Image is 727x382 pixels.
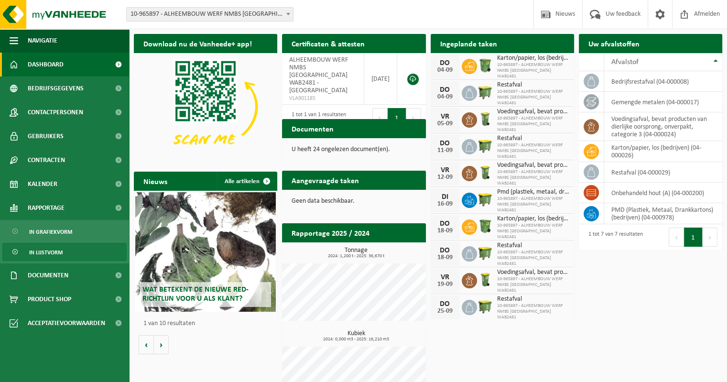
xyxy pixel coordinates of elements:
span: Acceptatievoorwaarden [28,311,105,335]
h3: Tonnage [287,247,425,259]
span: Rapportage [28,196,65,220]
div: DI [435,193,455,201]
img: WB-0140-HPE-GN-50 [477,272,493,288]
h2: Rapportage 2025 / 2024 [282,223,379,242]
div: 04-09 [435,94,455,100]
img: WB-1100-HPE-GN-50 [477,298,493,315]
a: Alle artikelen [217,172,276,191]
img: Download de VHEPlus App [134,53,277,161]
img: WB-1100-HPE-GN-50 [477,138,493,154]
span: Product Shop [28,287,71,311]
div: 16-09 [435,201,455,207]
td: bedrijfsrestafval (04-000008) [604,71,722,92]
span: Gebruikers [28,124,64,148]
h3: Kubiek [287,330,425,342]
p: 1 van 10 resultaten [143,320,272,327]
span: Voedingsafval, bevat producten van dierlijke oorsprong, onverpakt, categorie 3 [497,162,569,169]
span: Bedrijfsgegevens [28,76,84,100]
span: Contracten [28,148,65,172]
img: WB-0140-HPE-GN-50 [477,111,493,127]
td: onbehandeld hout (A) (04-000200) [604,183,722,203]
h2: Nieuws [134,172,177,190]
td: PMD (Plastiek, Metaal, Drankkartons) (bedrijven) (04-000978) [604,203,722,224]
button: Next [406,108,421,127]
span: Navigatie [28,29,57,53]
button: Previous [669,228,684,247]
span: 10-965897 - ALHEEMBOUW WERF NMBS [GEOGRAPHIC_DATA] WAB2481 [497,169,569,186]
span: Voedingsafval, bevat producten van dierlijke oorsprong, onverpakt, categorie 3 [497,108,569,116]
div: 12-09 [435,174,455,181]
span: In lijstvorm [29,243,63,262]
button: 1 [684,228,703,247]
div: 18-09 [435,228,455,234]
p: U heeft 24 ongelezen document(en). [292,146,416,153]
span: 10-965897 - ALHEEMBOUW WERF NMBS MECHELEN WAB2481 - MECHELEN [127,8,293,21]
span: VLA901185 [289,95,356,102]
span: 10-965897 - ALHEEMBOUW WERF NMBS [GEOGRAPHIC_DATA] WAB2481 [497,142,569,160]
span: 2024: 0,000 m3 - 2025: 16,210 m3 [287,337,425,342]
span: 10-965897 - ALHEEMBOUW WERF NMBS [GEOGRAPHIC_DATA] WAB2481 [497,89,569,106]
img: WB-0370-HPE-GN-50 [477,57,493,74]
div: DO [435,247,455,254]
span: Pmd (plastiek, metaal, drankkartons) (bedrijven) [497,188,569,196]
span: 2024: 1,200 t - 2025: 36,670 t [287,254,425,259]
span: 10-965897 - ALHEEMBOUW WERF NMBS [GEOGRAPHIC_DATA] WAB2481 [497,116,569,133]
span: In grafiekvorm [29,223,72,241]
a: Wat betekent de nieuwe RED-richtlijn voor u als klant? [135,192,276,312]
div: VR [435,166,455,174]
img: WB-1100-HPE-GN-50 [477,245,493,261]
span: Voedingsafval, bevat producten van dierlijke oorsprong, onverpakt, categorie 3 [497,269,569,276]
h2: Documenten [282,119,343,138]
img: WB-1100-HPE-GN-50 [477,191,493,207]
div: 1 tot 1 van 1 resultaten [287,107,346,128]
td: [DATE] [364,53,398,105]
div: 25-09 [435,308,455,315]
span: ALHEEMBOUW WERF NMBS [GEOGRAPHIC_DATA] WAB2481 - [GEOGRAPHIC_DATA] [289,56,348,94]
span: Restafval [497,295,569,303]
button: Vorige [139,335,154,354]
img: WB-0140-HPE-GN-50 [477,164,493,181]
div: 05-09 [435,120,455,127]
button: Previous [372,108,388,127]
button: Next [703,228,717,247]
div: 18-09 [435,254,455,261]
div: 11-09 [435,147,455,154]
h2: Certificaten & attesten [282,34,374,53]
img: WB-0370-HPE-GN-50 [477,218,493,234]
span: Documenten [28,263,68,287]
div: 04-09 [435,67,455,74]
span: 10-965897 - ALHEEMBOUW WERF NMBS MECHELEN WAB2481 - MECHELEN [126,7,293,22]
a: In grafiekvorm [2,222,127,240]
div: DO [435,140,455,147]
span: 10-965897 - ALHEEMBOUW WERF NMBS [GEOGRAPHIC_DATA] WAB2481 [497,276,569,294]
span: 10-965897 - ALHEEMBOUW WERF NMBS [GEOGRAPHIC_DATA] WAB2481 [497,303,569,320]
span: Restafval [497,242,569,250]
span: 10-965897 - ALHEEMBOUW WERF NMBS [GEOGRAPHIC_DATA] WAB2481 [497,250,569,267]
div: VR [435,113,455,120]
h2: Uw afvalstoffen [579,34,649,53]
span: 10-965897 - ALHEEMBOUW WERF NMBS [GEOGRAPHIC_DATA] WAB2481 [497,223,569,240]
span: Wat betekent de nieuwe RED-richtlijn voor u als klant? [142,286,249,303]
span: 10-965897 - ALHEEMBOUW WERF NMBS [GEOGRAPHIC_DATA] WAB2481 [497,62,569,79]
div: DO [435,59,455,67]
td: voedingsafval, bevat producten van dierlijke oorsprong, onverpakt, categorie 3 (04-000024) [604,112,722,141]
div: VR [435,273,455,281]
td: restafval (04-000029) [604,162,722,183]
span: Restafval [497,135,569,142]
span: Afvalstof [611,58,639,66]
span: Karton/papier, los (bedrijven) [497,215,569,223]
div: 1 tot 7 van 7 resultaten [584,227,643,248]
td: gemengde metalen (04-000017) [604,92,722,112]
div: 19-09 [435,281,455,288]
button: Volgende [154,335,169,354]
div: DO [435,220,455,228]
span: Dashboard [28,53,64,76]
a: Bekijk rapportage [355,242,425,261]
p: Geen data beschikbaar. [292,198,416,205]
a: In lijstvorm [2,243,127,261]
img: WB-1100-HPE-GN-50 [477,84,493,100]
h2: Ingeplande taken [431,34,507,53]
button: 1 [388,108,406,127]
span: Restafval [497,81,569,89]
span: Karton/papier, los (bedrijven) [497,55,569,62]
